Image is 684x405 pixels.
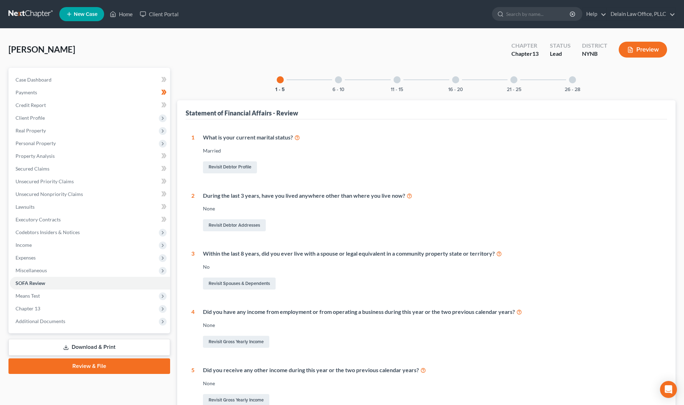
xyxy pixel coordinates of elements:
a: Help [583,8,606,20]
span: Unsecured Nonpriority Claims [16,191,83,197]
div: 1 [191,133,194,175]
a: Review & File [8,358,170,374]
div: No [203,263,662,270]
div: 3 [191,250,194,291]
button: 16 - 20 [448,87,463,92]
div: Did you receive any other income during this year or the two previous calendar years? [203,366,662,374]
span: Property Analysis [16,153,55,159]
div: None [203,205,662,212]
button: Preview [619,42,667,58]
div: NYNB [582,50,607,58]
span: Secured Claims [16,166,49,172]
div: During the last 3 years, have you lived anywhere other than where you live now? [203,192,662,200]
span: Real Property [16,127,46,133]
a: Executory Contracts [10,213,170,226]
a: Payments [10,86,170,99]
a: Unsecured Priority Claims [10,175,170,188]
div: Chapter [511,50,539,58]
span: Codebtors Insiders & Notices [16,229,80,235]
a: Client Portal [136,8,182,20]
button: 11 - 15 [391,87,403,92]
span: SOFA Review [16,280,45,286]
span: Case Dashboard [16,77,52,83]
div: District [582,42,607,50]
button: 21 - 25 [507,87,521,92]
a: Case Dashboard [10,73,170,86]
div: Lead [550,50,571,58]
span: Credit Report [16,102,46,108]
span: Executory Contracts [16,216,61,222]
div: 4 [191,308,194,349]
span: Means Test [16,293,40,299]
a: Revisit Debtor Addresses [203,219,266,231]
a: Property Analysis [10,150,170,162]
span: 13 [532,50,539,57]
input: Search by name... [506,7,571,20]
a: Revisit Gross Yearly Income [203,336,269,348]
div: Married [203,147,662,154]
span: New Case [74,12,97,17]
a: Secured Claims [10,162,170,175]
span: Lawsuits [16,204,35,210]
div: Did you have any income from employment or from operating a business during this year or the two ... [203,308,662,316]
a: Revisit Spouses & Dependents [203,278,276,290]
span: Payments [16,89,37,95]
a: Lawsuits [10,201,170,213]
a: Revisit Debtor Profile [203,161,257,173]
a: Unsecured Nonpriority Claims [10,188,170,201]
div: Statement of Financial Affairs - Review [186,109,298,117]
span: Chapter 13 [16,305,40,311]
span: Client Profile [16,115,45,121]
div: None [203,322,662,329]
span: [PERSON_NAME] [8,44,75,54]
span: Personal Property [16,140,56,146]
span: Expenses [16,255,36,261]
button: 6 - 10 [332,87,344,92]
div: Status [550,42,571,50]
div: What is your current marital status? [203,133,662,142]
a: Credit Report [10,99,170,112]
button: 26 - 28 [565,87,580,92]
div: Within the last 8 years, did you ever live with a spouse or legal equivalent in a community prope... [203,250,662,258]
a: Download & Print [8,339,170,356]
div: None [203,380,662,387]
div: 2 [191,192,194,233]
span: Income [16,242,32,248]
span: Miscellaneous [16,267,47,273]
span: Unsecured Priority Claims [16,178,74,184]
a: Delain Law Office, PLLC [607,8,675,20]
button: 1 - 5 [275,87,285,92]
div: Open Intercom Messenger [660,381,677,398]
a: SOFA Review [10,277,170,290]
span: Additional Documents [16,318,65,324]
div: Chapter [511,42,539,50]
a: Home [106,8,136,20]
